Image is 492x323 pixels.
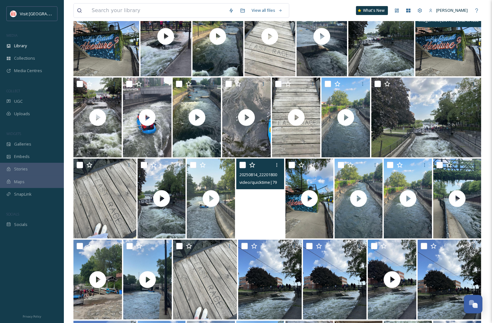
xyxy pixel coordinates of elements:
span: Uploads [14,111,30,117]
img: 20250814_215320308_iOS.heic [418,240,481,319]
span: [PERSON_NAME] [436,7,468,13]
span: Socials [14,222,27,228]
img: thumbnail [123,240,172,319]
span: Media Centres [14,68,42,74]
span: Stories [14,166,28,172]
span: Maps [14,179,25,185]
img: thumbnail [73,78,122,157]
img: thumbnail [187,159,235,238]
span: Embeds [14,154,30,160]
img: 20250814_215728153_iOS.heic [371,78,481,157]
span: video/quicktime | 79.7 MB | 2160 x 3840 [239,179,309,185]
span: Library [14,43,27,49]
img: thumbnail [285,159,333,238]
img: thumbnail [322,78,370,157]
span: Visit [GEOGRAPHIC_DATA] [20,11,69,17]
img: 20250814_215321465_iOS.heic [303,240,367,319]
img: 20250814_220914688_iOS.heic [73,159,136,238]
img: 20250814_215322125_iOS.heic [238,240,302,319]
span: SOCIALS [6,212,19,216]
button: Open Chat [464,295,482,313]
a: View all files [248,4,286,17]
img: thumbnail [222,78,270,157]
span: COLLECT [6,88,20,93]
img: thumbnail [335,159,382,238]
a: Privacy Policy [23,312,41,320]
span: MEDIA [6,33,18,38]
img: thumbnail [138,159,185,238]
span: Galleries [14,141,31,147]
img: vsbm-stackedMISH_CMYKlogo2017.jpg [10,11,17,17]
span: Privacy Policy [23,314,41,319]
img: thumbnail [272,78,320,157]
span: WIDGETS [6,131,21,136]
span: Collections [14,55,35,61]
span: SnapLink [14,191,32,197]
a: [PERSON_NAME] [426,4,471,17]
img: thumbnail [384,159,432,238]
img: 20250814_220913638_iOS.heic [173,240,237,319]
img: thumbnail [433,159,481,238]
img: thumbnail [173,78,221,157]
input: Search your library [88,4,225,18]
img: thumbnail [368,240,416,319]
span: 20250814_222018000_iOS.MOV [239,171,298,177]
img: thumbnail [73,240,122,319]
video: 20250814_222018000_iOS.MOV [236,159,284,238]
a: What's New [356,6,388,15]
img: thumbnail [123,78,171,157]
span: UGC [14,98,23,104]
